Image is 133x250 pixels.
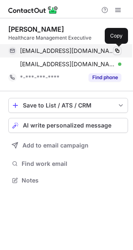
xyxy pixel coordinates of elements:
[8,34,128,42] div: Healthcare Management Executive
[8,175,128,186] button: Notes
[8,138,128,153] button: Add to email campaign
[23,102,113,109] div: Save to List / ATS / CRM
[23,122,111,129] span: AI write personalized message
[8,25,64,33] div: [PERSON_NAME]
[8,5,58,15] img: ContactOut v5.3.10
[8,158,128,170] button: Find work email
[22,160,125,167] span: Find work email
[20,60,115,68] span: [EMAIL_ADDRESS][DOMAIN_NAME]
[89,73,121,82] button: Reveal Button
[8,118,128,133] button: AI write personalized message
[22,142,89,149] span: Add to email campaign
[8,98,128,113] button: save-profile-one-click
[22,177,125,184] span: Notes
[20,47,115,55] span: [EMAIL_ADDRESS][DOMAIN_NAME]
